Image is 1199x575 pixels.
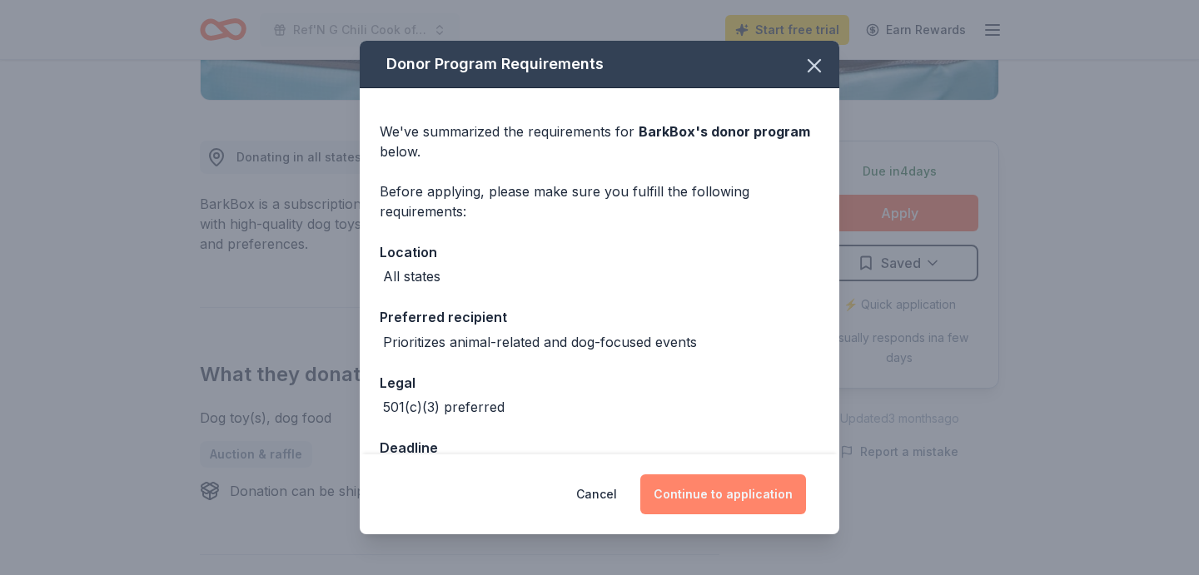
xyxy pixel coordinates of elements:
button: Continue to application [640,474,806,514]
button: Cancel [576,474,617,514]
div: All states [383,266,440,286]
div: 501(c)(3) preferred [383,397,505,417]
div: Before applying, please make sure you fulfill the following requirements: [380,181,819,221]
div: Donor Program Requirements [360,41,839,88]
div: Location [380,241,819,263]
div: Preferred recipient [380,306,819,328]
div: Deadline [380,437,819,459]
div: Legal [380,372,819,394]
div: Prioritizes animal-related and dog-focused events [383,332,697,352]
div: We've summarized the requirements for below. [380,121,819,161]
span: BarkBox 's donor program [639,123,810,140]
